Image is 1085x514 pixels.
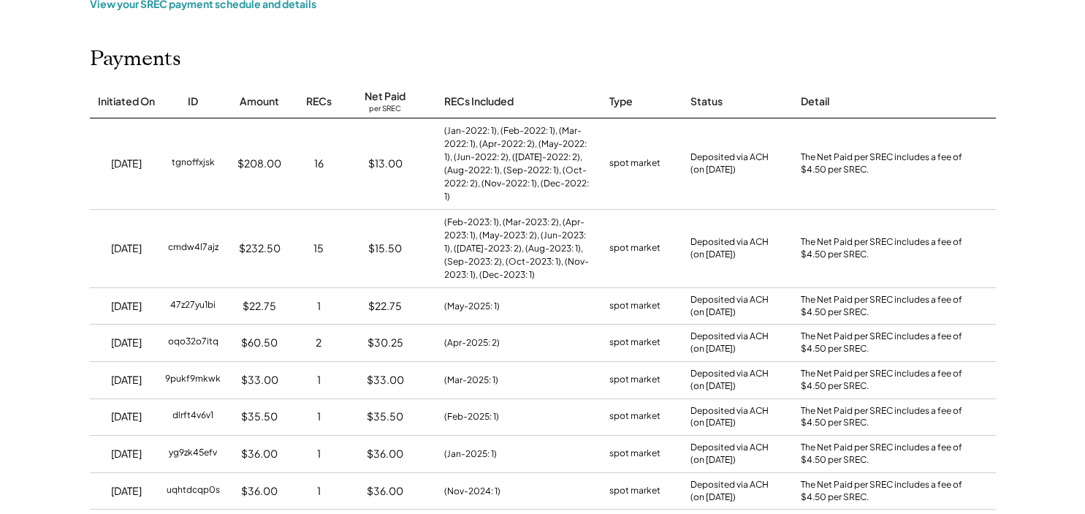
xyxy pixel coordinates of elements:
[316,336,321,350] div: 2
[170,299,216,314] div: 47z27yu1bi
[444,124,595,203] div: (Jan-2022: 1), (Feb-2022: 1), (Mar-2022: 1), (Apr-2022: 2), (May-2022: 1), (Jun-2022: 2), ([DATE]...
[444,410,499,423] div: (Feb-2025: 1)
[690,442,769,466] div: Deposited via ACH (on [DATE])
[801,330,969,355] div: The Net Paid per SREC includes a fee of $4.50 per SREC.
[111,484,142,499] div: [DATE]
[444,336,500,349] div: (Apr-2025: 2)
[306,94,332,109] div: RECs
[111,336,142,350] div: [DATE]
[801,236,969,261] div: The Net Paid per SREC includes a fee of $4.50 per SREC.
[444,374,498,387] div: (Mar-2025: 1)
[801,405,969,430] div: The Net Paid per SREC includes a fee of $4.50 per SREC.
[690,330,769,355] div: Deposited via ACH (on [DATE])
[690,94,723,109] div: Status
[314,156,324,171] div: 16
[690,294,769,319] div: Deposited via ACH (on [DATE])
[111,299,142,314] div: [DATE]
[369,104,401,115] div: per SREC
[368,299,402,314] div: $22.75
[237,156,281,171] div: $208.00
[241,336,278,350] div: $60.50
[172,156,215,171] div: tgnoffxjsk
[98,94,155,109] div: Initiated On
[90,47,181,72] h2: Payments
[239,241,281,256] div: $232.50
[111,241,142,256] div: [DATE]
[240,94,279,109] div: Amount
[609,484,660,499] div: spot market
[168,336,218,350] div: oqo32o7itq
[169,447,217,461] div: yg9zk45efv
[317,373,321,388] div: 1
[609,94,633,109] div: Type
[168,241,218,256] div: cmdw4l7ajz
[317,299,321,314] div: 1
[609,336,660,350] div: spot market
[241,373,278,388] div: $33.00
[609,299,660,314] div: spot market
[111,447,142,461] div: [DATE]
[609,241,660,256] div: spot market
[690,479,769,504] div: Deposited via ACH (on [DATE])
[609,447,660,461] div: spot market
[172,409,213,424] div: dlrft4v6v1
[801,479,969,504] div: The Net Paid per SREC includes a fee of $4.50 per SREC.
[367,484,403,499] div: $36.00
[368,156,403,171] div: $13.00
[368,241,402,256] div: $15.50
[368,336,403,350] div: $30.25
[111,156,142,171] div: [DATE]
[801,368,969,393] div: The Net Paid per SREC includes a fee of $4.50 per SREC.
[690,151,769,176] div: Deposited via ACH (on [DATE])
[609,373,660,388] div: spot market
[243,299,276,314] div: $22.75
[188,94,198,109] div: ID
[365,89,406,104] div: Net Paid
[317,447,321,461] div: 1
[444,216,595,281] div: (Feb-2023: 1), (Mar-2023: 2), (Apr-2023: 1), (May-2023: 2), (Jun-2023: 1), ([DATE]-2023: 2), (Aug...
[690,236,769,261] div: Deposited via ACH (on [DATE])
[111,373,142,388] div: [DATE]
[444,485,500,498] div: (Nov-2024: 1)
[801,294,969,319] div: The Net Paid per SREC includes a fee of $4.50 per SREC.
[690,368,769,393] div: Deposited via ACH (on [DATE])
[690,405,769,430] div: Deposited via ACH (on [DATE])
[609,156,660,171] div: spot market
[444,94,514,109] div: RECs Included
[367,447,403,461] div: $36.00
[241,447,278,461] div: $36.00
[241,484,278,499] div: $36.00
[801,442,969,466] div: The Net Paid per SREC includes a fee of $4.50 per SREC.
[241,409,278,424] div: $35.50
[444,300,500,313] div: (May-2025: 1)
[167,484,220,499] div: uqhtdcqp0s
[609,409,660,424] div: spot market
[367,409,403,424] div: $35.50
[444,447,497,461] div: (Jan-2025: 1)
[801,151,969,176] div: The Net Paid per SREC includes a fee of $4.50 per SREC.
[111,409,142,424] div: [DATE]
[367,373,404,388] div: $33.00
[313,241,324,256] div: 15
[801,94,829,109] div: Detail
[317,484,321,499] div: 1
[317,409,321,424] div: 1
[165,373,221,388] div: 9pukf9mkwk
